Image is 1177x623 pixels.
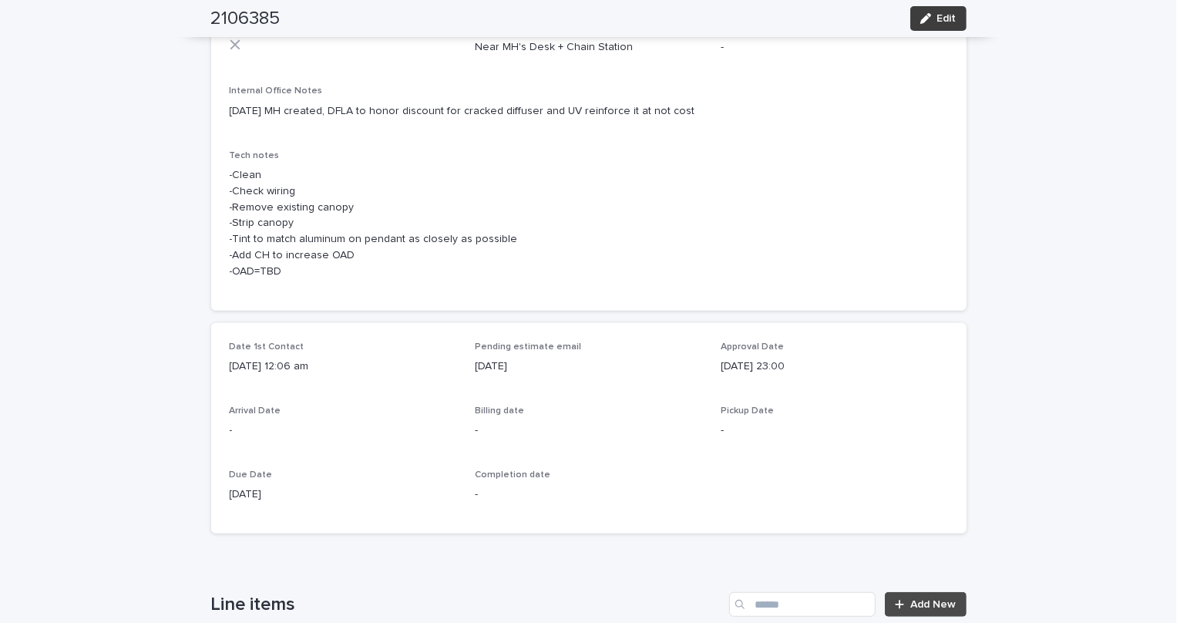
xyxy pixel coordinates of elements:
span: Pending estimate email [475,342,581,352]
p: - [475,423,702,439]
span: Edit [937,13,957,24]
span: Date 1st Contact [230,342,304,352]
p: - [721,39,948,56]
p: [DATE] MH created, DFLA to honor discount for cracked diffuser and UV reinforce it at not cost [230,103,948,120]
p: - [475,487,702,503]
span: Due Date [230,470,273,480]
span: Tech notes [230,151,280,160]
button: Edit [910,6,967,31]
span: Completion date [475,470,550,480]
span: Arrival Date [230,406,281,416]
p: - [230,423,457,439]
p: [DATE] 12:06 am [230,359,457,375]
span: Pickup Date [721,406,774,416]
a: Add New [885,592,966,617]
p: Near MH's Desk + Chain Station [475,39,702,56]
p: [DATE] [475,359,702,375]
h1: Line items [211,594,724,616]
p: -Clean -Check wiring -Remove existing canopy -Strip canopy -Tint to match aluminum on pendant as ... [230,167,948,280]
h2: 2106385 [211,8,281,30]
span: Approval Date [721,342,784,352]
span: Add New [911,599,957,610]
p: - [721,423,948,439]
span: Billing date [475,406,524,416]
input: Search [729,592,876,617]
p: [DATE] [230,487,457,503]
span: Internal Office Notes [230,86,323,96]
p: [DATE] 23:00 [721,359,948,375]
